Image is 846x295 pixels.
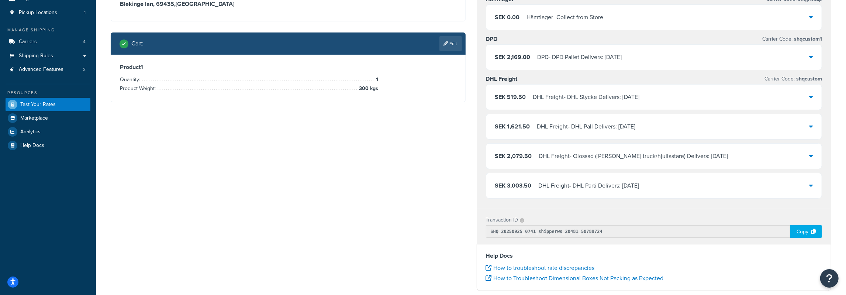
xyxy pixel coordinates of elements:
a: Marketplace [6,112,90,125]
h2: Cart : [131,40,144,47]
button: Open Resource Center [820,269,839,288]
div: DHL Freight - DHL Stycke Delivers: [DATE] [533,92,640,102]
span: SEK 2,079.50 [495,152,532,160]
span: SEK 519.50 [495,93,526,101]
a: How to troubleshoot rate discrepancies [486,264,595,272]
span: 300 kgs [357,84,378,93]
p: Carrier Code: [762,34,822,44]
h3: DPD [486,35,498,43]
span: Analytics [20,129,41,135]
h3: DHL Freight [486,75,518,83]
li: Carriers [6,35,90,49]
div: Copy [790,225,822,238]
li: Advanced Features [6,63,90,76]
div: DPD - DPD Pallet Delivers: [DATE] [538,52,622,62]
h3: Blekinge lan, 69435 , [GEOGRAPHIC_DATA] [120,0,456,8]
a: Edit [439,36,462,51]
span: Advanced Features [19,66,63,73]
div: DHL Freight - Olossad ([PERSON_NAME] truck/hjullastare) Delivers: [DATE] [539,151,728,161]
span: Quantity: [120,76,142,83]
div: Manage Shipping [6,27,90,33]
a: Help Docs [6,139,90,152]
p: Transaction ID [486,215,518,225]
span: shqcustom1 [793,35,822,43]
div: DHL Freight - DHL Pall Delivers: [DATE] [537,121,636,132]
span: Marketplace [20,115,48,121]
span: SEK 0.00 [495,13,520,21]
span: 1 [84,10,86,16]
span: Help Docs [20,143,44,149]
div: Resources [6,90,90,96]
span: Product Weight: [120,85,158,92]
h4: Help Docs [486,251,822,260]
span: Shipping Rules [19,53,53,59]
li: Pickup Locations [6,6,90,20]
span: Carriers [19,39,37,45]
span: 1 [374,75,378,84]
h3: Product 1 [120,64,456,71]
a: Analytics [6,125,90,138]
span: Test Your Rates [20,102,56,108]
span: SEK 1,621.50 [495,122,530,131]
span: SEK 2,169.00 [495,53,531,61]
a: Pickup Locations1 [6,6,90,20]
a: How to Troubleshoot Dimensional Boxes Not Packing as Expected [486,274,664,282]
span: Pickup Locations [19,10,57,16]
span: SEK 3,003.50 [495,181,532,190]
div: Hämtlager - Collect from Store [527,12,604,23]
span: 2 [83,66,86,73]
a: Carriers4 [6,35,90,49]
span: shqcustom [795,75,822,83]
a: Advanced Features2 [6,63,90,76]
span: 4 [83,39,86,45]
a: Shipping Rules [6,49,90,63]
div: DHL Freight - DHL Parti Delivers: [DATE] [539,181,639,191]
a: Test Your Rates [6,98,90,111]
p: Carrier Code: [764,74,822,84]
